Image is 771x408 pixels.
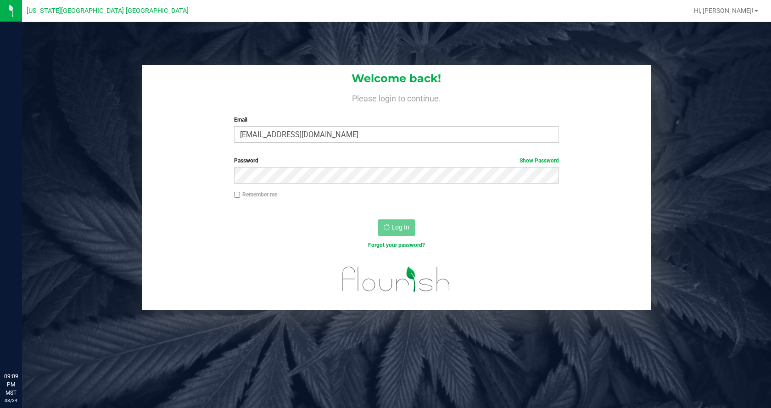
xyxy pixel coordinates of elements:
span: Log In [391,224,409,231]
h1: Welcome back! [142,73,651,84]
label: Email [234,116,559,124]
img: flourish_logo.svg [333,259,460,300]
button: Log In [378,219,415,236]
span: [US_STATE][GEOGRAPHIC_DATA] [GEOGRAPHIC_DATA] [27,7,189,15]
span: Password [234,157,258,164]
h4: Please login to continue. [142,92,651,103]
a: Forgot your password? [368,242,425,248]
a: Show Password [520,157,559,164]
p: 08/24 [4,397,18,404]
input: Remember me [234,192,240,198]
p: 09:09 PM MST [4,372,18,397]
label: Remember me [234,190,277,199]
span: Hi, [PERSON_NAME]! [694,7,754,14]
